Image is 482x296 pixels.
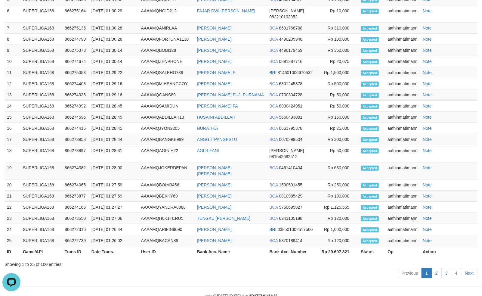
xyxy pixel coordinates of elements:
[423,26,432,30] a: Note
[267,246,317,257] th: Bank Acc. Number
[317,224,358,235] td: Rp 1,000,000
[139,235,195,246] td: AAAAMQBACAN88
[385,191,420,202] td: aafhinmatimann
[279,165,302,170] span: Copy 0461410404 to clipboard
[89,112,139,123] td: [DATE] 01:28:45
[423,59,432,64] a: Note
[197,104,238,108] a: [PERSON_NAME] FA
[89,179,139,191] td: [DATE] 01:27:59
[317,246,358,257] th: Rp 29.607.321
[89,224,139,235] td: [DATE] 01:26:44
[361,48,379,53] span: Accepted
[279,182,302,187] span: Copy 1590591455 to clipboard
[139,5,195,23] td: AAAAMQNOID212
[269,37,278,42] span: BCA
[361,9,379,14] span: Accepted
[62,23,89,34] td: 866275135
[279,115,302,120] span: Copy 5660493001 to clipboard
[317,45,358,56] td: Rp 350,000
[385,34,420,45] td: aafhinmatimann
[62,179,89,191] td: 866274065
[361,37,379,42] span: Accepted
[361,82,379,87] span: Accepted
[20,67,62,78] td: SUPERLIGA168
[385,145,420,162] td: aafhinmatimann
[423,238,432,243] a: Note
[279,81,302,86] span: Copy 6801245878 to clipboard
[20,191,62,202] td: SUPERLIGA168
[197,126,218,131] a: NURATIKA
[197,8,255,13] a: FAJAR DWI [PERSON_NAME]
[317,34,358,45] td: Rp 100,000
[385,202,420,213] td: aafhinmatimann
[2,2,20,20] button: Open LiveChat chat widget
[139,45,195,56] td: AAAAMQBOBI128
[139,23,195,34] td: AAAAMQANIRLAA
[385,23,420,34] td: aafhinmatimann
[317,145,358,162] td: Rp 50,000
[139,191,195,202] td: AAAAMQBEKKY69
[361,194,379,199] span: Accepted
[62,67,89,78] td: 866275053
[361,216,379,221] span: Accepted
[279,26,302,30] span: Copy 8691768708 to clipboard
[20,112,62,123] td: SUPERLIGA168
[279,194,302,198] span: Copy 0810985429 to clipboard
[385,56,420,67] td: aafhinmatimann
[197,227,232,232] a: [PERSON_NAME]
[20,89,62,101] td: SUPERLIGA168
[269,238,278,243] span: BCA
[441,268,452,278] a: 3
[269,154,297,159] span: Copy 081542682512 to clipboard
[139,246,195,257] th: User ID
[317,89,358,101] td: Rp 50,000
[197,81,232,86] a: [PERSON_NAME]
[62,145,89,162] td: 866273897
[385,101,420,112] td: aafhinmatimann
[5,34,20,45] td: 8
[139,162,195,179] td: AAAAMQJOKERDEPAN
[197,137,237,142] a: ANGGIT PANGESTU
[5,123,20,134] td: 16
[278,227,313,232] span: Copy 038501002517560 to clipboard
[317,123,358,134] td: Rp 25,000
[361,183,379,188] span: Accepted
[197,48,232,53] a: [PERSON_NAME]
[269,182,278,187] span: BCA
[62,34,89,45] td: 866274790
[5,162,20,179] td: 19
[279,59,302,64] span: Copy 0891387716 to clipboard
[197,182,232,187] a: [PERSON_NAME]
[279,126,302,131] span: Copy 0661795378 to clipboard
[279,48,302,53] span: Copy 4490179459 to clipboard
[317,101,358,112] td: Rp 50,000
[317,5,358,23] td: Rp 10,000
[269,148,304,153] span: [PERSON_NAME]
[62,112,89,123] td: 866274596
[5,5,20,23] td: 6
[423,115,432,120] a: Note
[361,70,379,76] span: Accepted
[279,205,302,210] span: Copy 5750695827 to clipboard
[317,213,358,224] td: Rp 120,000
[89,5,139,23] td: [DATE] 01:30:29
[20,179,62,191] td: SUPERLIGA168
[197,238,232,243] a: [PERSON_NAME]
[423,165,432,170] a: Note
[461,268,477,278] a: Next
[385,246,420,257] th: Op
[62,123,89,134] td: 866274416
[423,48,432,53] a: Note
[358,246,385,257] th: Status
[385,235,420,246] td: aafhinmatimann
[269,216,278,221] span: BCA
[62,191,89,202] td: 866273877
[89,56,139,67] td: [DATE] 01:30:14
[20,213,62,224] td: SUPERLIGA168
[385,78,420,89] td: aafhinmatimann
[431,268,442,278] a: 2
[89,246,139,257] th: Date Trans.
[361,126,379,131] span: Accepted
[385,112,420,123] td: aafhinmatimann
[317,112,358,123] td: Rp 150,000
